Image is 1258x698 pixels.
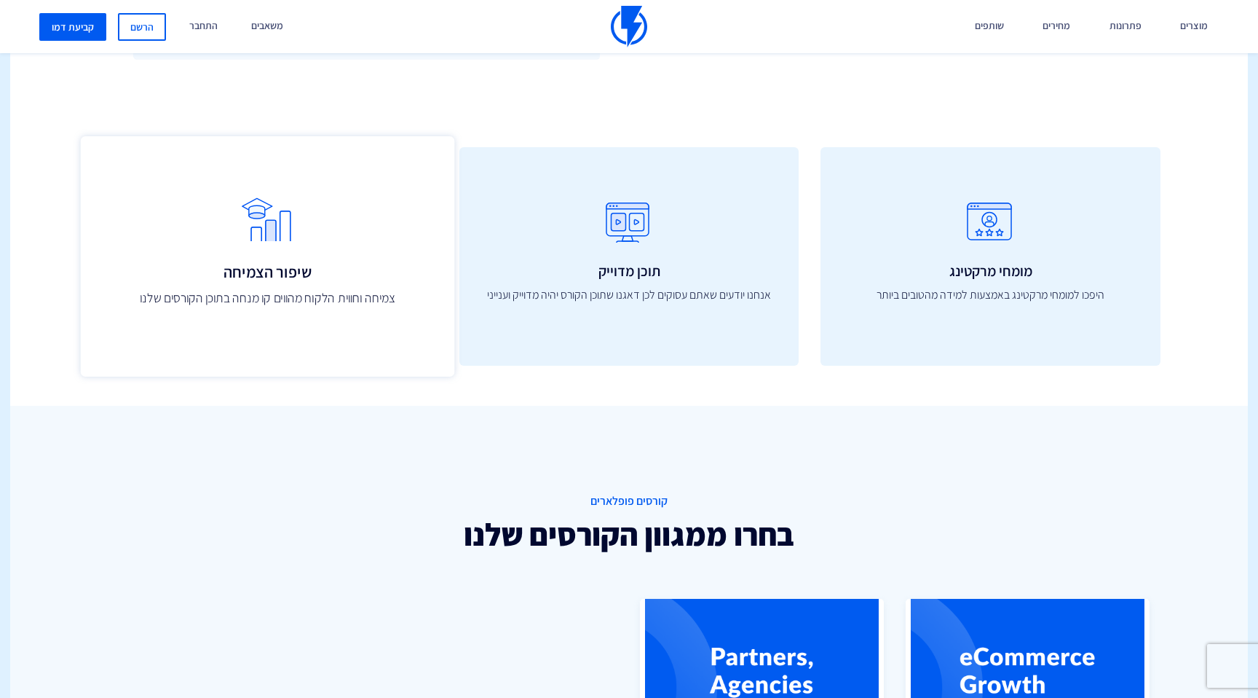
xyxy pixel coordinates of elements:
p: היפכו למומחי מרקטינג באמצעות למידה מהטובים ביותר [835,286,1146,304]
p: אנחנו יודעים שאתם עסוקים לכן דאגנו שתוכן הקורס יהיה מדוייק וענייני [474,286,785,304]
p: צמיחה וחווית הלקוח מהווים קו מנחה בתוכן הקורסים שלנו [97,289,438,308]
h3: מומחי מרקטינג [835,263,1146,279]
h3: תוכן מדוייק [474,263,785,279]
h3: שיפור הצמיחה [97,263,438,281]
a: קביעת דמו [39,13,106,41]
h2: בחרו ממגוון הקורסים שלנו [98,517,1160,552]
span: קורסים פופלארים [98,493,1160,510]
a: הרשם [118,13,166,41]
